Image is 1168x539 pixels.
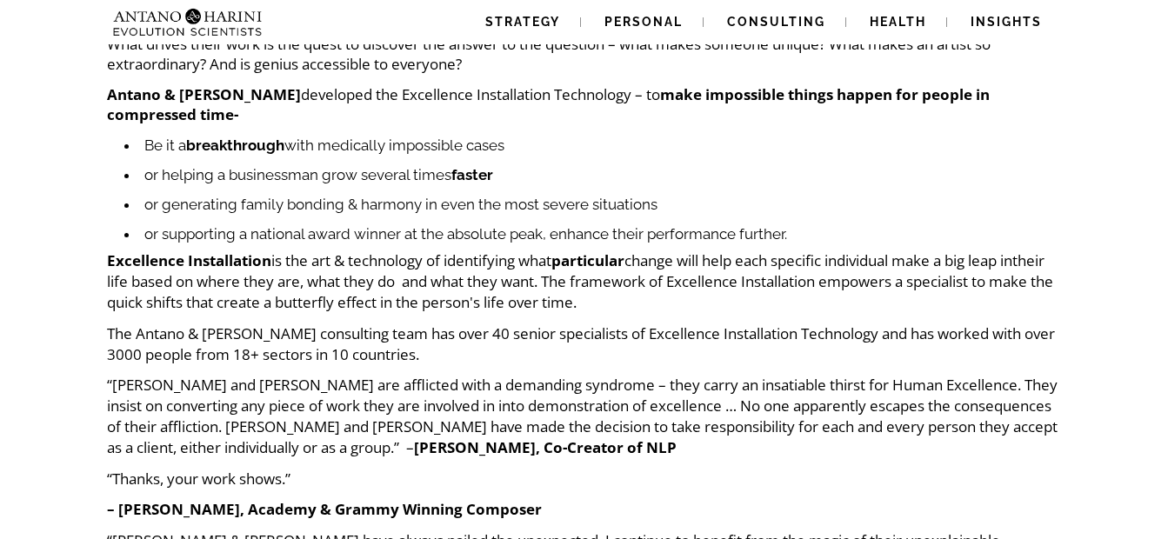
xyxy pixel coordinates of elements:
li: Be it a with medically impossible cases [124,130,1062,160]
b: breakthrough [186,136,284,154]
span: “Thanks, your work shows.” [107,469,290,489]
li: or supporting a national award winner at the absolute peak, enhance their performance further. [124,219,1062,249]
b: Antano & [PERSON_NAME] [107,84,301,104]
strong: Excellence Installation [107,250,271,270]
span: Strategy [485,15,560,29]
span: Insights [971,15,1042,29]
strong: particular [551,250,624,270]
b: make impossible things happen for people in compressed time- [107,84,990,124]
strong: – [PERSON_NAME], Academy & Grammy Winning Composer [107,499,542,519]
strong: [PERSON_NAME], Co-Creator of NLP [414,437,677,457]
span: Consulting [727,15,825,29]
li: or generating family bonding & harmony in even the most severe situations [124,190,1062,219]
span: The Antano & [PERSON_NAME] consulting team has over 40 senior specialists of Excellence Installat... [107,323,1055,364]
span: Health [870,15,926,29]
li: or helping a businessman grow several times [124,160,1062,190]
span: “[PERSON_NAME] and [PERSON_NAME] are afflicted with a demanding syndrome – they carry an insatiab... [107,375,1058,456]
p: What drives their work is the quest to discover the answer to the question – what makes someone u... [107,34,1062,74]
span: Personal [604,15,683,29]
p: developed the Excellence Installation Technology – to [107,84,1062,124]
p: is the art & technology of identifying what change will help each specific individual make a big ... [107,250,1062,312]
b: faster [451,166,493,183]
